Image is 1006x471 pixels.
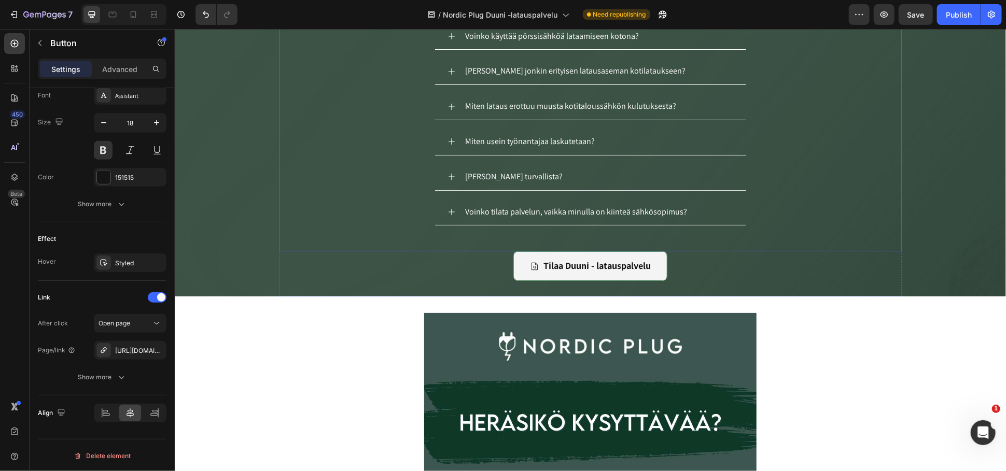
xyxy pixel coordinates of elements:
button: Delete element [38,448,166,464]
div: [URL][DOMAIN_NAME] [115,346,164,355]
p: [PERSON_NAME] turvallista? [291,140,388,155]
p: 7 [68,8,73,21]
p: Miten lataus erottuu muusta kotitaloussähkön kulutuksesta? [291,70,502,85]
div: Styled [115,259,164,268]
div: Show more [78,372,127,382]
div: Show more [78,199,127,209]
span: Open page [99,319,130,327]
div: Page/link [38,346,76,355]
p: Button [50,37,138,49]
p: Advanced [102,64,137,75]
div: Delete element [74,450,131,462]
div: Effect [38,234,56,244]
a: Tilaa Duuni - latauspalvelu [339,222,493,251]
p: Settings [51,64,80,75]
div: Publish [946,9,972,20]
span: / [439,9,441,20]
div: Assistant [115,91,164,101]
span: 1 [992,405,1000,413]
button: 7 [4,4,77,25]
button: Show more [38,368,166,387]
p: Voinko tilata palvelun, vaikka minulla on kiinteä sähkösopimus? [291,176,513,191]
div: Undo/Redo [195,4,237,25]
div: Beta [8,190,25,198]
p: [PERSON_NAME] jonkin erityisen latausaseman kotilataukseen? [291,35,511,50]
div: Hover [38,257,56,266]
button: Save [899,4,933,25]
div: Size [38,116,65,130]
div: 151515 [115,173,164,182]
span: Save [907,10,925,19]
div: After click [38,319,68,328]
span: Nordic Plug Duuni -latauspalvelu [443,9,558,20]
button: Publish [937,4,981,25]
iframe: Design area [175,29,1006,471]
div: Font [38,91,51,100]
div: Color [38,173,54,182]
iframe: Intercom live chat [971,420,996,445]
div: 450 [10,110,25,119]
p: Miten usein työnantajaa laskutetaan? [291,105,421,120]
span: Need republishing [593,10,646,19]
div: Align [38,406,67,420]
button: Open page [94,314,166,333]
button: Show more [38,195,166,213]
span: Tilaa Duuni - latauspalvelu [369,231,476,242]
div: Link [38,293,50,302]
